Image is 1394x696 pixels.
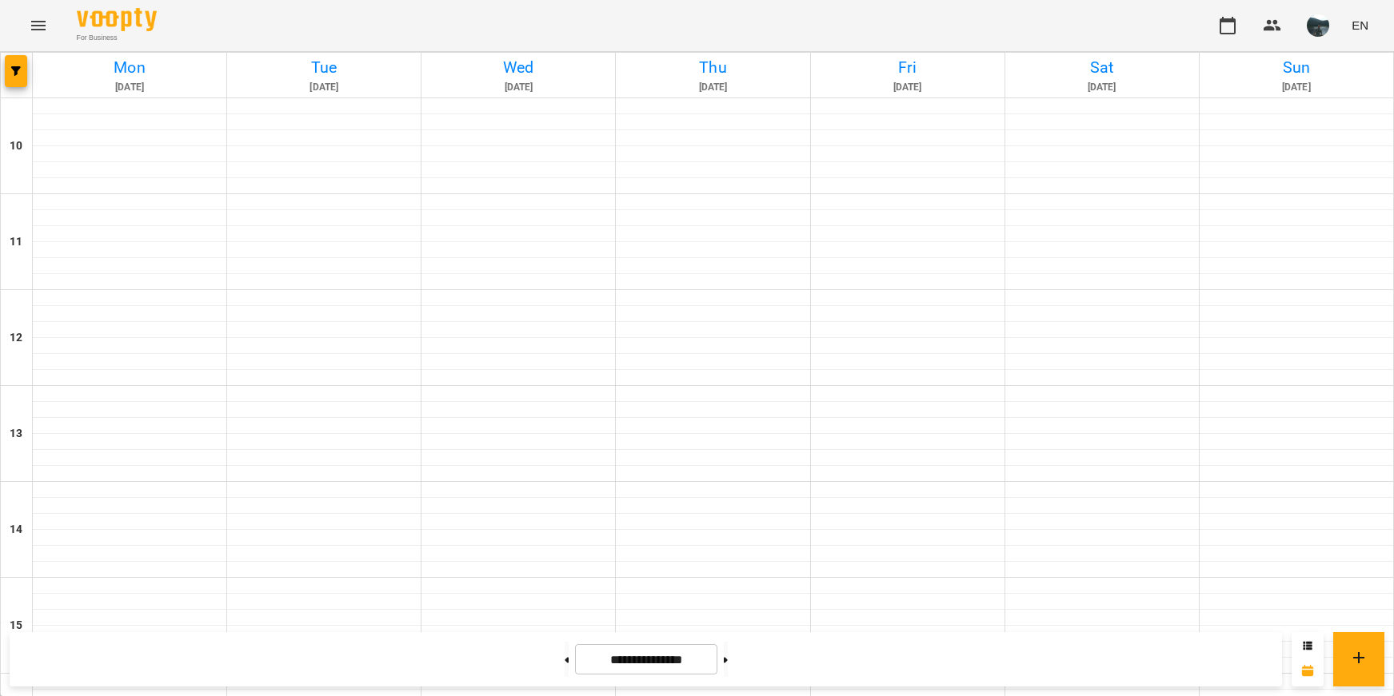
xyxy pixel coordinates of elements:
[10,617,22,634] h6: 15
[230,55,418,80] h6: Tue
[1202,80,1391,95] h6: [DATE]
[1307,14,1329,37] img: aa1b040b8dd0042f4e09f431b6c9ed0a.jpeg
[424,55,613,80] h6: Wed
[35,55,224,80] h6: Mon
[618,80,807,95] h6: [DATE]
[1345,10,1375,40] button: EN
[10,329,22,347] h6: 12
[77,33,157,43] span: For Business
[618,55,807,80] h6: Thu
[10,521,22,539] h6: 14
[10,137,22,155] h6: 10
[10,425,22,443] h6: 13
[1202,55,1391,80] h6: Sun
[19,6,58,45] button: Menu
[10,233,22,251] h6: 11
[35,80,224,95] h6: [DATE]
[813,80,1002,95] h6: [DATE]
[1352,17,1368,34] span: EN
[813,55,1002,80] h6: Fri
[424,80,613,95] h6: [DATE]
[77,8,157,31] img: Voopty Logo
[1008,55,1196,80] h6: Sat
[230,80,418,95] h6: [DATE]
[1008,80,1196,95] h6: [DATE]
